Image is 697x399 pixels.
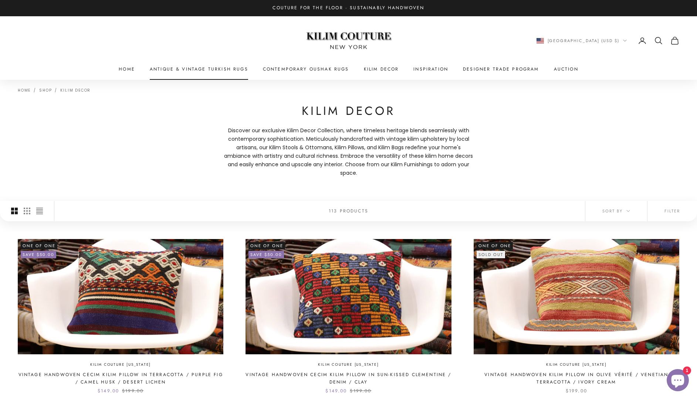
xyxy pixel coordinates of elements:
a: Kilim Couture [US_STATE] [546,362,607,368]
span: Sort by [602,208,630,214]
on-sale-badge: Save $50.00 [248,251,284,258]
span: One of One [248,242,285,249]
sale-price: $149.00 [98,387,119,395]
a: Kilim Couture [US_STATE] [318,362,379,368]
p: Couture for the Floor · Sustainably Handwoven [273,4,424,12]
a: Inspiration [413,65,448,73]
a: Home [119,65,135,73]
a: Home [18,88,31,93]
a: Contemporary Oushak Rugs [263,65,349,73]
p: 113 products [329,207,368,215]
img: Handwoven vintage kilim throw pillow by Kilim Couture New York, featuring intricate cecim detaili... [246,239,451,354]
button: Switch to compact product images [36,201,43,221]
inbox-online-store-chat: Shopify online store chat [664,369,691,393]
img: Handcrafted vintage Turkish kilim pillow with intricate embroidery and tribal motifs, made from w... [18,239,223,354]
nav: Primary navigation [18,65,679,73]
a: Shop [39,88,52,93]
button: Change country or currency [537,37,627,44]
button: Sort by [585,201,647,221]
a: Kilim Decor [60,88,91,93]
a: Auction [554,65,578,73]
summary: Kilim Decor [364,65,399,73]
a: Kilim Couture [US_STATE] [90,362,151,368]
a: Antique & Vintage Turkish Rugs [150,65,248,73]
span: One of One [477,242,513,249]
img: United States [537,38,544,44]
img: Logo of Kilim Couture New York [302,23,395,58]
h1: Kilim Decor [223,103,474,119]
button: Switch to larger product images [11,201,18,221]
img: Vintage handwoven kilim pillow cover with olive, terracotta, ivory, and peach colors featuring tr... [474,239,679,354]
a: Vintage Handwoven Cecim Kilim Pillow in Terracotta / Purple Fig / Camel Husk / Desert Lichen [18,371,223,386]
a: Vintage Handwoven Kilim Pillow in Olive Vérité / Venetian Terracotta / Ivory Cream [474,371,679,386]
on-sale-badge: Save $50.00 [21,251,56,258]
sale-price: $199.00 [566,387,587,395]
button: Filter [647,201,697,221]
button: Switch to smaller product images [24,201,30,221]
compare-at-price: $199.00 [122,387,143,395]
nav: Secondary navigation [537,36,680,45]
a: Designer Trade Program [463,65,539,73]
sold-out-badge: Sold out [477,251,505,258]
a: Vintage Handwoven Cecim Kilim Pillow in Sun-Kissed Clementine / Denim / Clay [246,371,451,386]
p: Discover our exclusive Kilim Decor Collection, where timeless heritage blends seamlessly with con... [223,126,474,178]
compare-at-price: $199.00 [350,387,371,395]
nav: Breadcrumb [18,87,91,92]
sale-price: $149.00 [325,387,347,395]
span: [GEOGRAPHIC_DATA] (USD $) [548,37,620,44]
span: One of One [21,242,57,249]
